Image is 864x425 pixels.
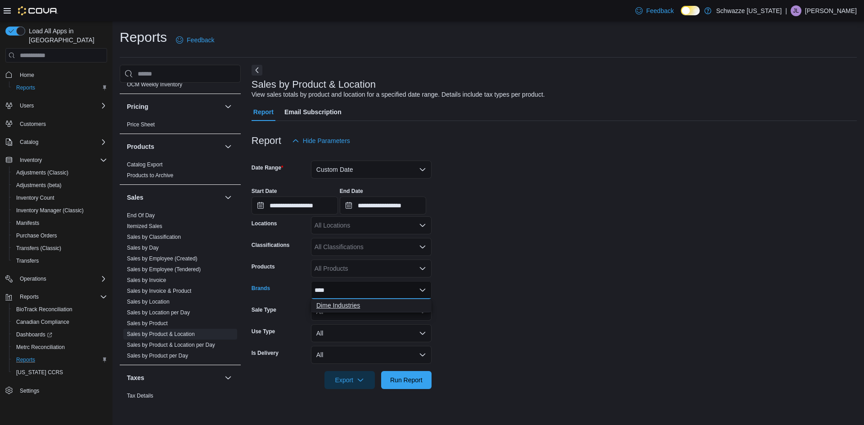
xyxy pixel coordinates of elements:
a: Settings [16,385,43,396]
a: Inventory Manager (Classic) [13,205,87,216]
a: Metrc Reconciliation [13,342,68,353]
button: Inventory Count [9,192,111,204]
span: Sales by Employee (Created) [127,255,198,262]
a: Products to Archive [127,172,173,179]
button: Reports [2,291,111,303]
span: Metrc Reconciliation [16,344,65,351]
span: Inventory Manager (Classic) [13,205,107,216]
img: Cova [18,6,58,15]
span: BioTrack Reconciliation [13,304,107,315]
span: Manifests [13,218,107,228]
span: Export [330,371,369,389]
label: Products [252,263,275,270]
a: Sales by Product per Day [127,353,188,359]
button: Sales [127,193,221,202]
a: Catalog Export [127,161,162,168]
span: Users [16,100,107,111]
button: Catalog [16,137,42,148]
button: Settings [2,384,111,397]
a: Adjustments (Classic) [13,167,72,178]
span: Sales by Product [127,320,168,327]
a: Sales by Employee (Tendered) [127,266,201,273]
span: Transfers [16,257,39,264]
h3: Sales [127,193,144,202]
a: Dashboards [13,329,56,340]
button: Taxes [223,372,234,383]
span: Adjustments (beta) [13,180,107,191]
span: BioTrack Reconciliation [16,306,72,313]
span: Customers [20,121,46,128]
button: Pricing [127,102,221,111]
a: Transfers (Classic) [13,243,65,254]
span: Canadian Compliance [16,318,69,326]
a: OCM Weekly Inventory [127,81,182,88]
span: [US_STATE] CCRS [16,369,63,376]
button: Transfers [9,255,111,267]
a: Sales by Classification [127,234,181,240]
a: Feedback [632,2,677,20]
span: Dime Industries [316,301,426,310]
label: End Date [340,188,363,195]
span: Price Sheet [127,121,155,128]
button: [US_STATE] CCRS [9,366,111,379]
a: Sales by Product & Location [127,331,195,337]
span: Purchase Orders [13,230,107,241]
a: Sales by Location [127,299,170,305]
span: Reports [13,354,107,365]
span: Sales by Location [127,298,170,305]
label: Brands [252,285,270,292]
span: Catalog Export [127,161,162,168]
span: Adjustments (Classic) [16,169,68,176]
span: Settings [16,385,107,396]
a: [US_STATE] CCRS [13,367,67,378]
span: Canadian Compliance [13,317,107,327]
h3: Taxes [127,373,144,382]
input: Dark Mode [681,6,700,15]
span: Email Subscription [284,103,342,121]
button: Customers [2,117,111,130]
a: Home [16,70,38,81]
label: Classifications [252,242,290,249]
span: Metrc Reconciliation [13,342,107,353]
span: JL [793,5,799,16]
a: Sales by Location per Day [127,309,190,316]
a: Manifests [13,218,43,228]
span: Dashboards [16,331,52,338]
button: Reports [16,291,42,302]
span: Tax Details [127,392,153,399]
button: Open list of options [419,243,426,251]
span: Inventory Count [16,194,54,201]
span: Catalog [20,139,38,146]
button: Next [252,65,262,76]
div: Justin Lovely [791,5,801,16]
h3: Report [252,135,281,146]
div: Taxes [120,390,241,416]
span: Reports [16,291,107,302]
div: Choose from the following options [311,299,432,312]
span: Sales by Classification [127,233,181,241]
span: Settings [20,387,39,394]
a: Itemized Sales [127,223,162,229]
button: Users [16,100,37,111]
div: View sales totals by product and location for a specified date range. Details include tax types p... [252,90,545,99]
button: Adjustments (beta) [9,179,111,192]
h1: Reports [120,28,167,46]
label: Use Type [252,328,275,335]
span: Transfers [13,255,107,266]
label: Date Range [252,164,283,171]
button: Adjustments (Classic) [9,166,111,179]
a: Price Sheet [127,121,155,128]
a: Purchase Orders [13,230,61,241]
a: Sales by Invoice [127,277,166,283]
span: Inventory Count [13,192,107,203]
span: Sales by Invoice & Product [127,287,191,295]
label: Is Delivery [252,349,279,357]
a: Canadian Compliance [13,317,73,327]
button: Inventory Manager (Classic) [9,204,111,217]
button: Open list of options [419,265,426,272]
button: Inventory [16,155,45,166]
